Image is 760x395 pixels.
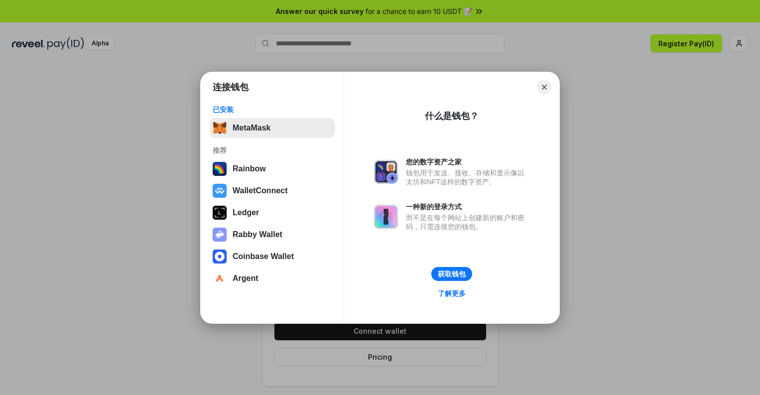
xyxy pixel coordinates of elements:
button: Rainbow [210,159,335,179]
img: svg+xml,%3Csvg%20width%3D%22120%22%20height%3D%22120%22%20viewBox%3D%220%200%20120%20120%22%20fil... [213,162,227,176]
div: 而不是在每个网站上创建新的账户和密码，只需连接您的钱包。 [406,213,529,231]
button: Ledger [210,203,335,223]
div: Rainbow [233,164,266,173]
div: 推荐 [213,146,332,155]
img: svg+xml,%3Csvg%20xmlns%3D%22http%3A%2F%2Fwww.w3.org%2F2000%2Fsvg%22%20fill%3D%22none%22%20viewBox... [374,205,398,229]
button: Close [537,80,551,94]
img: svg+xml,%3Csvg%20fill%3D%22none%22%20height%3D%2233%22%20viewBox%3D%220%200%2035%2033%22%20width%... [213,121,227,135]
div: 获取钱包 [438,269,466,278]
img: svg+xml,%3Csvg%20width%3D%2228%22%20height%3D%2228%22%20viewBox%3D%220%200%2028%2028%22%20fill%3D... [213,271,227,285]
div: WalletConnect [233,186,288,195]
div: Coinbase Wallet [233,252,294,261]
h1: 连接钱包 [213,81,249,93]
button: WalletConnect [210,181,335,201]
div: 一种新的登录方式 [406,202,529,211]
img: svg+xml,%3Csvg%20xmlns%3D%22http%3A%2F%2Fwww.w3.org%2F2000%2Fsvg%22%20fill%3D%22none%22%20viewBox... [374,160,398,184]
div: Rabby Wallet [233,230,282,239]
img: svg+xml,%3Csvg%20xmlns%3D%22http%3A%2F%2Fwww.w3.org%2F2000%2Fsvg%22%20width%3D%2228%22%20height%3... [213,206,227,220]
div: 了解更多 [438,289,466,298]
img: svg+xml,%3Csvg%20xmlns%3D%22http%3A%2F%2Fwww.w3.org%2F2000%2Fsvg%22%20fill%3D%22none%22%20viewBox... [213,228,227,242]
div: 您的数字资产之家 [406,157,529,166]
div: 什么是钱包？ [425,110,479,122]
div: 已安装 [213,105,332,114]
button: Rabby Wallet [210,225,335,245]
a: 了解更多 [432,287,472,300]
div: MetaMask [233,124,270,132]
button: MetaMask [210,118,335,138]
button: 获取钱包 [431,267,472,281]
img: svg+xml,%3Csvg%20width%3D%2228%22%20height%3D%2228%22%20viewBox%3D%220%200%2028%2028%22%20fill%3D... [213,184,227,198]
button: Argent [210,268,335,288]
button: Coinbase Wallet [210,247,335,266]
img: svg+xml,%3Csvg%20width%3D%2228%22%20height%3D%2228%22%20viewBox%3D%220%200%2028%2028%22%20fill%3D... [213,250,227,263]
div: Argent [233,274,258,283]
div: Ledger [233,208,259,217]
div: 钱包用于发送、接收、存储和显示像以太坊和NFT这样的数字资产。 [406,168,529,186]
